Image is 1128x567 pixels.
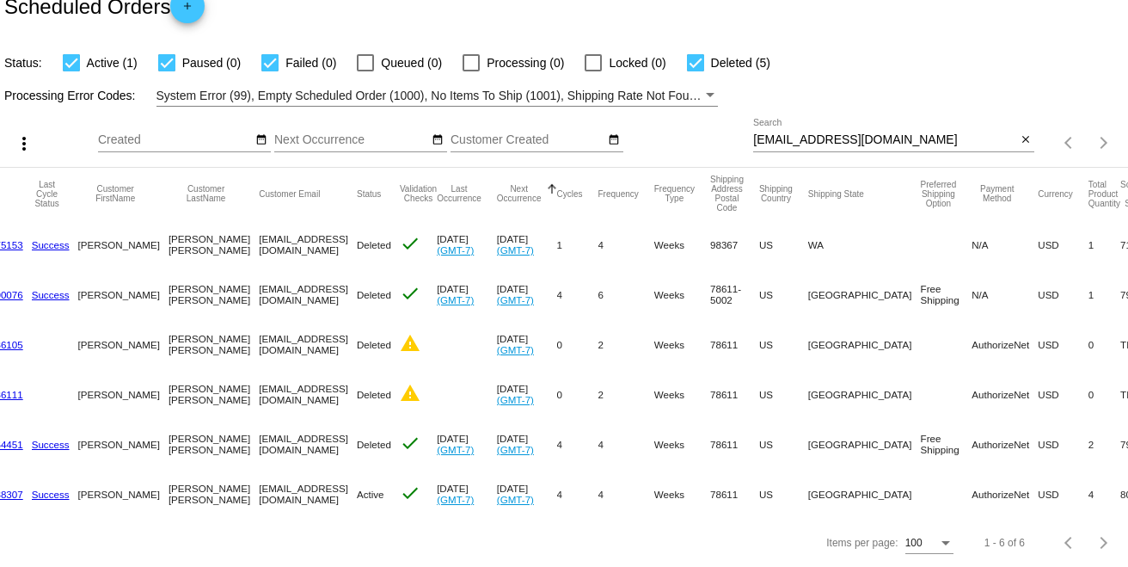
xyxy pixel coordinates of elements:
[437,244,474,256] a: (GMT-7)
[1020,133,1032,147] mat-icon: close
[357,339,391,350] span: Deleted
[400,333,420,354] mat-icon: warning
[169,419,259,469] mat-cell: [PERSON_NAME] [PERSON_NAME]
[609,52,665,73] span: Locked (0)
[437,184,481,203] button: Change sorting for LastOccurrenceUtc
[557,188,583,199] button: Change sorting for Cycles
[4,89,136,102] span: Processing Error Codes:
[169,219,259,269] mat-cell: [PERSON_NAME] [PERSON_NAME]
[437,294,474,305] a: (GMT-7)
[1088,219,1120,269] mat-cell: 1
[1038,319,1088,369] mat-cell: USD
[711,52,770,73] span: Deleted (5)
[1088,168,1120,219] mat-header-cell: Total Product Quantity
[437,444,474,455] a: (GMT-7)
[710,269,759,319] mat-cell: 78611-5002
[169,319,259,369] mat-cell: [PERSON_NAME] [PERSON_NAME]
[32,289,70,300] a: Success
[826,537,898,549] div: Items per page:
[654,419,710,469] mat-cell: Weeks
[497,419,557,469] mat-cell: [DATE]
[381,52,442,73] span: Queued (0)
[400,433,420,453] mat-icon: check
[808,269,921,319] mat-cell: [GEOGRAPHIC_DATA]
[557,269,598,319] mat-cell: 4
[972,184,1022,203] button: Change sorting for PaymentMethod.Type
[432,133,444,147] mat-icon: date_range
[972,319,1038,369] mat-cell: AuthorizeNet
[753,133,1016,147] input: Search
[759,319,808,369] mat-cell: US
[497,369,557,419] mat-cell: [DATE]
[1038,469,1088,519] mat-cell: USD
[87,52,138,73] span: Active (1)
[78,419,169,469] mat-cell: [PERSON_NAME]
[1038,188,1073,199] button: Change sorting for CurrencyIso
[451,133,605,147] input: Customer Created
[357,489,384,500] span: Active
[78,319,169,369] mat-cell: [PERSON_NAME]
[400,168,437,219] mat-header-cell: Validation Checks
[78,219,169,269] mat-cell: [PERSON_NAME]
[259,419,357,469] mat-cell: [EMAIL_ADDRESS][DOMAIN_NAME]
[654,369,710,419] mat-cell: Weeks
[598,269,654,319] mat-cell: 6
[32,489,70,500] a: Success
[497,344,534,355] a: (GMT-7)
[1088,269,1120,319] mat-cell: 1
[357,239,391,250] span: Deleted
[156,85,719,107] mat-select: Filter by Processing Error Codes
[1087,526,1121,560] button: Next page
[1038,369,1088,419] mat-cell: USD
[905,538,953,550] mat-select: Items per page:
[32,439,70,450] a: Success
[1088,419,1120,469] mat-cell: 2
[497,494,534,505] a: (GMT-7)
[921,419,972,469] mat-cell: Free Shipping
[759,269,808,319] mat-cell: US
[1038,269,1088,319] mat-cell: USD
[78,369,169,419] mat-cell: [PERSON_NAME]
[169,369,259,419] mat-cell: [PERSON_NAME] [PERSON_NAME]
[182,52,241,73] span: Paused (0)
[598,369,654,419] mat-cell: 2
[808,188,864,199] button: Change sorting for ShippingState
[487,52,564,73] span: Processing (0)
[78,469,169,519] mat-cell: [PERSON_NAME]
[14,133,34,154] mat-icon: more_vert
[4,56,42,70] span: Status:
[1088,469,1120,519] mat-cell: 4
[259,219,357,269] mat-cell: [EMAIL_ADDRESS][DOMAIN_NAME]
[78,184,153,203] button: Change sorting for CustomerFirstName
[654,469,710,519] mat-cell: Weeks
[808,219,921,269] mat-cell: WA
[808,369,921,419] mat-cell: [GEOGRAPHIC_DATA]
[437,469,497,519] mat-cell: [DATE]
[905,537,923,549] span: 100
[357,289,391,300] span: Deleted
[654,219,710,269] mat-cell: Weeks
[598,219,654,269] mat-cell: 4
[400,283,420,304] mat-icon: check
[921,180,957,208] button: Change sorting for PreferredShippingOption
[497,319,557,369] mat-cell: [DATE]
[710,219,759,269] mat-cell: 98367
[1087,126,1121,160] button: Next page
[259,188,320,199] button: Change sorting for CustomerEmail
[169,269,259,319] mat-cell: [PERSON_NAME] [PERSON_NAME]
[497,444,534,455] a: (GMT-7)
[255,133,267,147] mat-icon: date_range
[759,369,808,419] mat-cell: US
[274,133,429,147] input: Next Occurrence
[972,469,1038,519] mat-cell: AuthorizeNet
[808,419,921,469] mat-cell: [GEOGRAPHIC_DATA]
[557,469,598,519] mat-cell: 4
[357,439,391,450] span: Deleted
[808,469,921,519] mat-cell: [GEOGRAPHIC_DATA]
[759,219,808,269] mat-cell: US
[654,184,695,203] button: Change sorting for FrequencyType
[710,319,759,369] mat-cell: 78611
[984,537,1025,549] div: 1 - 6 of 6
[598,419,654,469] mat-cell: 4
[759,419,808,469] mat-cell: US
